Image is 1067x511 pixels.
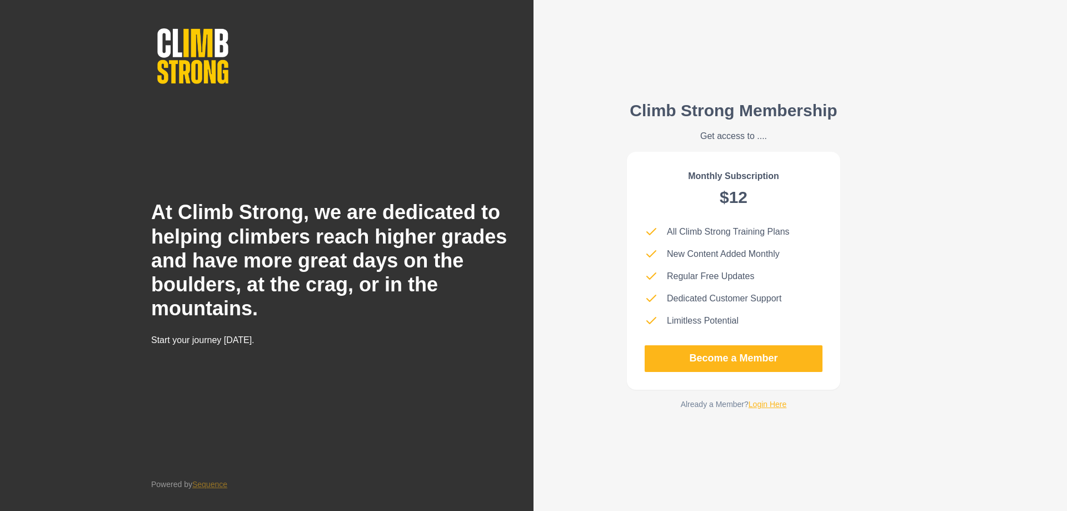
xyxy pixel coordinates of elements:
p: All Climb Strong Training Plans [667,225,790,239]
p: Already a Member? [681,399,787,410]
h2: $12 [720,187,747,207]
p: Monthly Subscription [688,170,779,183]
a: Login Here [749,400,787,409]
img: Climb Strong Logo [151,22,235,90]
a: Sequence [192,480,227,489]
p: Start your journey [DATE]. [151,334,400,347]
p: New Content Added Monthly [667,247,780,261]
p: Get access to .... [630,130,837,143]
p: Regular Free Updates [667,270,754,283]
a: Become a Member [645,345,822,372]
p: Dedicated Customer Support [667,292,781,305]
p: Powered by [151,479,227,490]
h2: Climb Strong Membership [630,101,837,121]
p: Limitless Potential [667,314,739,328]
h2: At Climb Strong, we are dedicated to helping climbers reach higher grades and have more great day... [151,200,516,320]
